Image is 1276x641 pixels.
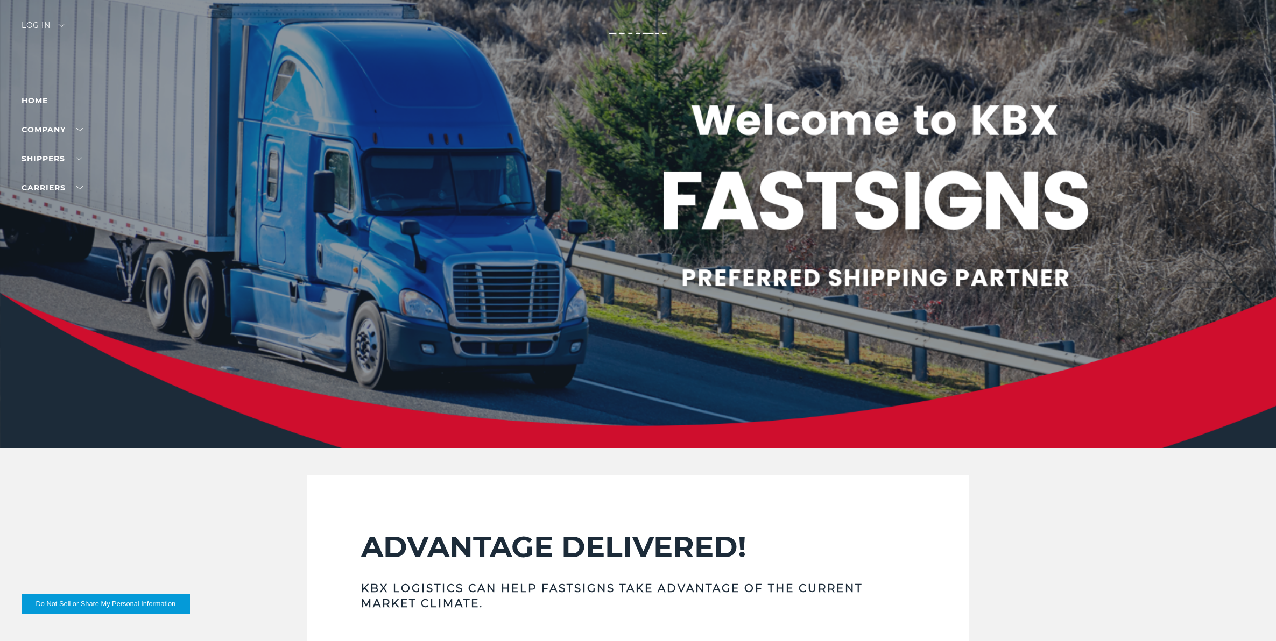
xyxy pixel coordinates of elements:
[598,22,679,69] img: kbx logo
[361,529,915,565] h2: ADVANTAGE DELIVERED!
[58,24,65,27] img: arrow
[22,154,82,163] a: SHIPPERS
[22,594,190,614] button: Do Not Sell or Share My Personal Information
[22,96,48,105] a: Home
[22,22,65,37] div: Log in
[22,183,83,193] a: Carriers
[22,125,83,134] a: Company
[361,581,915,611] h3: KBX LOGISTICS CAN HELP FASTSIGNS TAKE ADVANTAGE OF THE CURRENT MARKET CLIMATE.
